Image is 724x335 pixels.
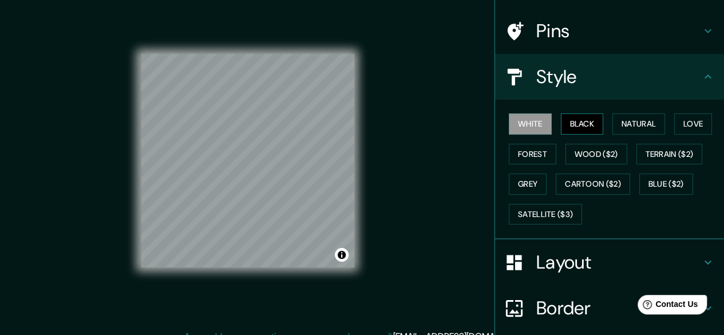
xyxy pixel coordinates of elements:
[636,144,703,165] button: Terrain ($2)
[509,113,552,135] button: White
[495,239,724,285] div: Layout
[536,251,701,274] h4: Layout
[536,19,701,42] h4: Pins
[622,290,711,322] iframe: Help widget launcher
[556,174,630,195] button: Cartoon ($2)
[639,174,693,195] button: Blue ($2)
[536,297,701,320] h4: Border
[335,248,349,262] button: Toggle attribution
[495,8,724,54] div: Pins
[565,144,627,165] button: Wood ($2)
[141,54,354,267] canvas: Map
[674,113,712,135] button: Love
[495,54,724,100] div: Style
[561,113,604,135] button: Black
[495,285,724,331] div: Border
[612,113,665,135] button: Natural
[509,144,556,165] button: Forest
[536,65,701,88] h4: Style
[509,174,547,195] button: Grey
[509,204,582,225] button: Satellite ($3)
